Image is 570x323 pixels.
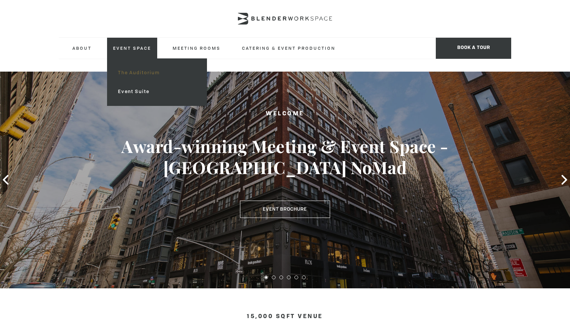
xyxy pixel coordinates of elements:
iframe: Chat Widget [401,20,570,323]
h3: Award-winning Meeting & Event Space - [GEOGRAPHIC_DATA] NoMad [29,136,542,178]
a: About [66,38,98,58]
a: Catering & Event Production [236,38,342,58]
a: Event Suite [112,82,202,101]
a: Meeting Rooms [167,38,227,58]
h2: Welcome [29,109,542,119]
a: Event Space [107,38,157,58]
h4: 15,000 sqft venue [59,314,511,320]
a: Event Brochure [240,201,330,218]
a: The Auditorium [112,63,202,82]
